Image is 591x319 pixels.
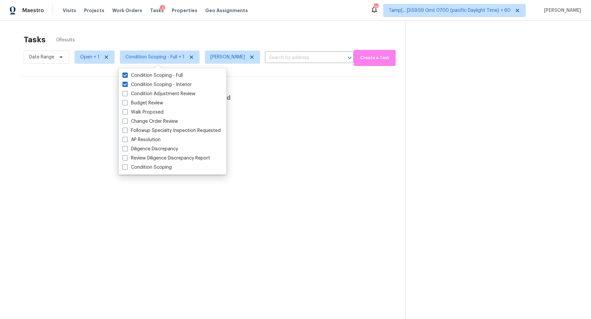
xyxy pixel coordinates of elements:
label: Review Diligence Discrepancy Report [122,155,210,161]
label: Diligence Discrepancy [122,146,178,152]
div: 3 [160,5,165,11]
h2: Tasks [24,36,46,43]
div: 765 [374,4,378,11]
label: Condition Scoping [122,164,172,171]
span: Visits [63,7,76,14]
label: AP Resolution [122,137,161,143]
span: Work Orders [112,7,142,14]
label: Change Order Review [122,118,178,125]
span: Tasks [150,8,164,13]
button: Open [345,53,354,62]
span: Geo Assignments [205,7,248,14]
span: Condition Scoping - Full + 1 [125,54,185,60]
label: Budget Review [122,100,163,106]
label: Condition Scoping - Interior [122,81,192,88]
button: Create a Task [354,50,396,66]
label: Condition Adjustment Review [122,91,195,97]
span: Projects [84,7,104,14]
span: Date Range [29,54,54,60]
span: Properties [172,7,197,14]
span: Open + 1 [80,54,99,60]
input: Search by address [265,53,335,63]
span: Create a Task [357,54,392,62]
span: [PERSON_NAME] [210,54,245,60]
span: [PERSON_NAME] [541,7,581,14]
label: Walk Proposed [122,109,164,116]
span: Tamp[…]3:59:59 Gmt 0700 (pacific Daylight Time) + 60 [389,7,511,14]
label: Followup Specialty Inspection Requested [122,127,221,134]
label: Condition Scoping - Full [122,72,183,79]
span: Maestro [22,7,44,14]
span: 0 Results [56,37,75,43]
